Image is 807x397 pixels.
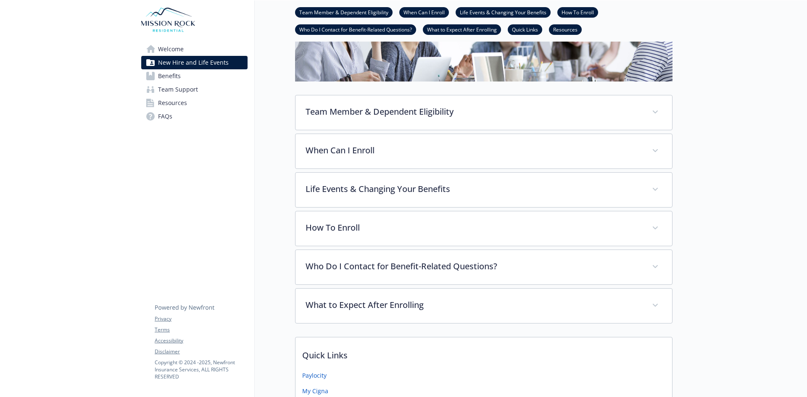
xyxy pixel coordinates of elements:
[295,8,393,16] a: Team Member & Dependent Eligibility
[456,8,551,16] a: Life Events & Changing Your Benefits
[302,386,328,395] a: My Cigna
[158,83,198,96] span: Team Support
[423,25,501,33] a: What to Expect After Enrolling
[155,348,247,355] a: Disclaimer
[549,25,582,33] a: Resources
[295,25,416,33] a: Who Do I Contact for Benefit-Related Questions?
[155,359,247,380] p: Copyright © 2024 - 2025 , Newfront Insurance Services, ALL RIGHTS RESERVED
[141,110,248,123] a: FAQs
[158,96,187,110] span: Resources
[306,105,642,118] p: Team Member & Dependent Eligibility
[155,337,247,344] a: Accessibility
[306,144,642,157] p: When Can I Enroll
[557,8,598,16] a: How To Enroll
[306,221,642,234] p: How To Enroll
[141,96,248,110] a: Resources
[295,250,672,284] div: Who Do I Contact for Benefit-Related Questions?
[295,337,672,368] p: Quick Links
[306,183,642,195] p: Life Events & Changing Your Benefits
[295,173,672,207] div: Life Events & Changing Your Benefits
[141,56,248,69] a: New Hire and Life Events
[295,134,672,168] div: When Can I Enroll
[295,211,672,246] div: How To Enroll
[141,42,248,56] a: Welcome
[155,315,247,323] a: Privacy
[158,42,184,56] span: Welcome
[302,371,327,380] a: Paylocity
[158,69,181,83] span: Benefits
[306,260,642,273] p: Who Do I Contact for Benefit-Related Questions?
[158,56,229,69] span: New Hire and Life Events
[508,25,542,33] a: Quick Links
[158,110,172,123] span: FAQs
[295,289,672,323] div: What to Expect After Enrolling
[155,326,247,334] a: Terms
[295,95,672,130] div: Team Member & Dependent Eligibility
[141,69,248,83] a: Benefits
[141,83,248,96] a: Team Support
[306,299,642,311] p: What to Expect After Enrolling
[399,8,449,16] a: When Can I Enroll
